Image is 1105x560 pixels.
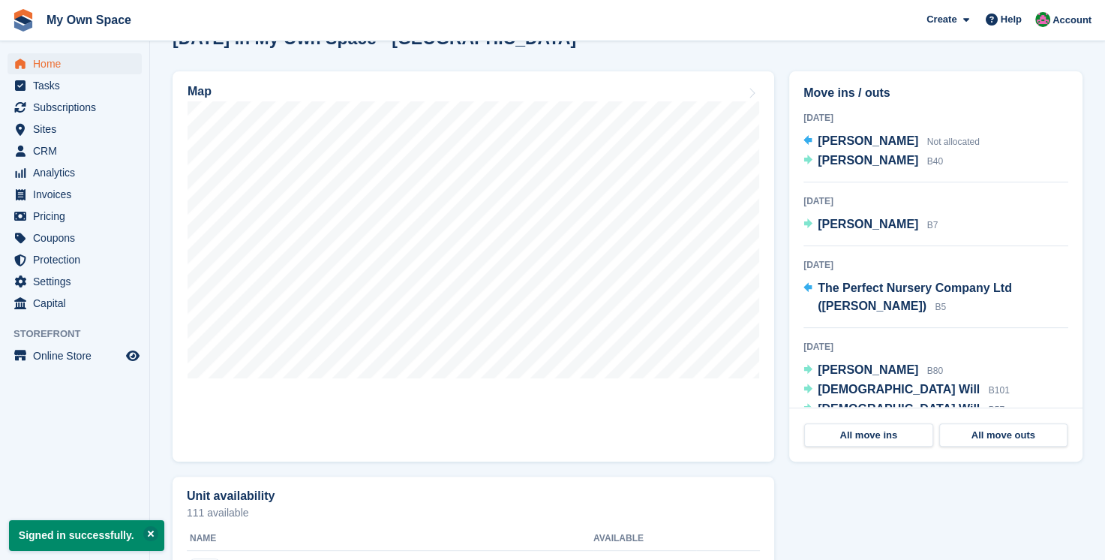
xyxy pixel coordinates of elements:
span: Coupons [33,227,123,248]
a: My Own Space [41,8,137,32]
div: [DATE] [803,194,1068,208]
a: menu [8,75,142,96]
p: 111 available [187,507,760,518]
a: [PERSON_NAME] Not allocated [803,132,980,152]
span: Not allocated [927,137,980,147]
span: B101 [989,385,1010,396]
span: [PERSON_NAME] [818,154,918,167]
span: Pricing [33,206,123,227]
span: B5 [935,302,946,312]
a: All move ins [804,423,933,447]
a: Map [173,71,774,462]
a: menu [8,206,142,227]
h2: Unit availability [187,489,275,503]
th: Available [593,527,696,551]
a: menu [8,293,142,314]
th: Name [187,527,593,551]
span: [PERSON_NAME] [818,134,918,147]
span: Sites [33,119,123,140]
h2: Map [188,85,212,98]
span: Capital [33,293,123,314]
span: B80 [927,366,943,376]
a: menu [8,249,142,270]
span: CRM [33,140,123,161]
h2: Move ins / outs [803,84,1068,102]
span: [DEMOGRAPHIC_DATA] Will [818,383,980,396]
a: menu [8,271,142,292]
a: menu [8,345,142,366]
span: Analytics [33,162,123,183]
span: The Perfect Nursery Company Ltd ([PERSON_NAME]) [818,282,1012,312]
a: menu [8,53,142,74]
a: Preview store [124,347,142,365]
a: [DEMOGRAPHIC_DATA] Will B101 [803,381,1010,400]
span: Invoices [33,184,123,205]
a: menu [8,162,142,183]
span: Help [1001,12,1022,27]
a: [PERSON_NAME] B80 [803,361,943,381]
span: [PERSON_NAME] [818,363,918,376]
span: Storefront [14,327,149,342]
span: Home [33,53,123,74]
span: Settings [33,271,123,292]
a: The Perfect Nursery Company Ltd ([PERSON_NAME]) B5 [803,279,1068,317]
span: [DEMOGRAPHIC_DATA] Will [818,402,980,415]
a: menu [8,97,142,118]
span: Subscriptions [33,97,123,118]
span: Account [1052,13,1091,28]
span: B7 [927,220,938,230]
span: Create [926,12,956,27]
img: stora-icon-8386f47178a22dfd0bd8f6a31ec36ba5ce8667c1dd55bd0f319d3a0aa187defe.svg [12,9,35,32]
img: Lucy Parry [1035,12,1050,27]
div: [DATE] [803,258,1068,272]
span: [PERSON_NAME] [818,218,918,230]
span: B40 [927,156,943,167]
a: menu [8,140,142,161]
a: [PERSON_NAME] B40 [803,152,943,171]
a: [PERSON_NAME] B7 [803,215,938,235]
span: Tasks [33,75,123,96]
a: menu [8,119,142,140]
div: [DATE] [803,340,1068,354]
a: menu [8,227,142,248]
a: [DEMOGRAPHIC_DATA] Will B57 [803,400,1004,420]
p: Signed in successfully. [9,520,164,551]
a: menu [8,184,142,205]
a: All move outs [939,423,1068,447]
span: B57 [989,405,1004,415]
div: [DATE] [803,111,1068,125]
span: Protection [33,249,123,270]
span: Online Store [33,345,123,366]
